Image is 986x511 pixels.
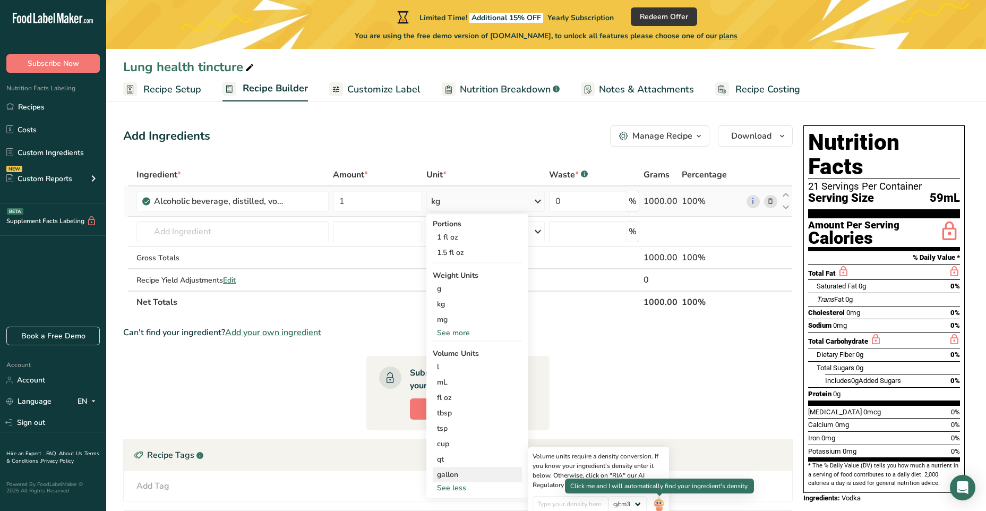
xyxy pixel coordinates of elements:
[59,450,84,457] a: About Us .
[808,231,899,246] div: Calories
[243,81,308,96] span: Recipe Builder
[78,395,100,408] div: EN
[851,377,859,385] span: 0g
[842,494,861,502] span: Vodka
[136,168,181,181] span: Ingredient
[817,351,854,359] span: Dietary Fiber
[6,392,52,411] a: Language
[950,321,960,329] span: 0%
[333,168,368,181] span: Amount
[547,13,614,23] span: Yearly Subscription
[808,434,820,442] span: Iron
[581,78,694,101] a: Notes & Attachments
[808,390,831,398] span: Protein
[846,309,860,317] span: 0mg
[833,390,841,398] span: 0g
[136,480,169,492] div: Add Tag
[433,312,522,327] div: mg
[154,195,287,208] div: Alcoholic beverage, distilled, vodka, 80 proof
[715,78,800,101] a: Recipe Costing
[437,377,518,388] div: mL
[437,361,518,372] div: l
[123,127,210,145] div: Add Ingredients
[825,377,901,385] span: Includes Added Sugars
[134,291,641,313] th: Net Totals
[859,282,866,290] span: 0g
[6,450,44,457] a: Hire an Expert .
[950,309,960,317] span: 0%
[682,195,742,208] div: 100%
[7,208,23,215] div: BETA
[6,481,100,494] div: Powered By FoodLabelMaker © 2025 All Rights Reserved
[682,168,727,181] span: Percentage
[570,481,749,491] p: Click me and I will automatically find your ingredient's density.
[808,408,862,416] span: [MEDICAL_DATA]
[631,7,697,26] button: Redeem Offer
[817,364,854,372] span: Total Sugars
[433,327,522,338] div: See more
[747,195,760,208] a: i
[808,192,874,205] span: Serving Size
[437,469,518,480] div: gallon
[136,275,329,286] div: Recipe Yield Adjustments
[735,82,800,97] span: Recipe Costing
[808,181,960,192] div: 21 Servings Per Container
[644,274,678,286] div: 0
[433,296,522,312] div: kg
[6,450,99,465] a: Terms & Conditions .
[410,398,503,420] button: Subscribe Now
[808,130,960,179] h1: Nutrition Facts
[644,251,678,264] div: 1000.00
[833,321,847,329] span: 0mg
[437,438,518,449] div: cup
[719,31,738,41] span: plans
[599,82,694,97] span: Notes & Attachments
[433,218,522,229] div: Portions
[817,282,857,290] span: Saturated Fat
[124,439,792,471] div: Recipe Tags
[718,125,793,147] button: Download
[610,125,709,147] button: Manage Recipe
[644,168,670,181] span: Grams
[6,54,100,73] button: Subscribe Now
[817,295,844,303] span: Fat
[395,11,614,23] div: Limited Time!
[817,295,834,303] i: Trans
[437,392,518,403] div: fl oz
[533,452,665,490] div: Volume units require a density conversion. If you know your ingredient's density enter it below. ...
[469,13,543,23] span: Additional 15% OFF
[437,454,518,465] div: qt
[433,245,522,260] div: 1.5 fl oz
[808,269,836,277] span: Total Fat
[641,291,680,313] th: 1000.00
[6,166,22,172] div: NEW
[431,195,441,208] div: kg
[808,321,831,329] span: Sodium
[731,130,771,142] span: Download
[433,229,522,245] div: 1 fl oz
[632,130,692,142] div: Manage Recipe
[136,252,329,263] div: Gross Totals
[808,462,960,488] section: * The % Daily Value (DV) tells you how much a nutrient in a serving of food contributes to a dail...
[549,168,588,181] div: Waste
[6,327,100,345] a: Book a Free Demo
[951,408,960,416] span: 0%
[950,475,975,500] div: Open Intercom Messenger
[460,82,551,97] span: Nutrition Breakdown
[930,192,960,205] span: 59mL
[680,291,744,313] th: 100%
[950,377,960,385] span: 0%
[222,76,308,102] a: Recipe Builder
[856,364,863,372] span: 0g
[143,82,201,97] span: Recipe Setup
[863,408,881,416] span: 0mcg
[347,82,421,97] span: Customize Label
[46,450,59,457] a: FAQ .
[951,434,960,442] span: 0%
[437,423,518,434] div: tsp
[410,367,528,392] div: Subscribe to a plan to Unlock your recipe
[808,220,899,231] div: Amount Per Serving
[951,421,960,429] span: 0%
[6,173,72,184] div: Custom Reports
[123,326,793,339] div: Can't find your ingredient?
